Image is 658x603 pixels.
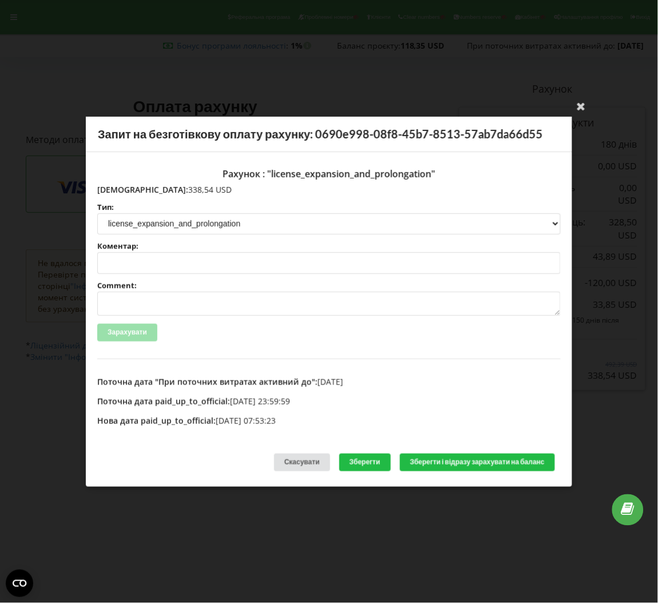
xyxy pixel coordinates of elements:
button: Open CMP widget [6,570,33,597]
span: Нова дата paid_up_to_official: [97,415,216,426]
p: [DATE] 07:53:23 [97,415,561,427]
button: Зберегти і відразу зарахувати на баланс [400,454,555,471]
label: Тип: [97,203,561,211]
span: [DEMOGRAPHIC_DATA]: [97,184,188,195]
span: Поточна дата paid_up_to_official: [97,396,230,407]
div: Скасувати [274,454,330,471]
label: Comment: [97,282,561,289]
p: [DATE] [97,376,561,388]
label: Коментар: [97,243,561,250]
div: Рахунок : "license_expansion_and_prolongation" [97,163,561,184]
div: Запит на безготівкову оплату рахунку: 0690e998-08f8-45b7-8513-57ab7da66d55 [86,117,572,152]
p: 338,54 USD [97,184,561,195]
p: [DATE] 23:59:59 [97,396,561,407]
button: Зберегти [339,454,391,471]
span: Поточна дата "При поточних витратах активний до": [97,376,318,387]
